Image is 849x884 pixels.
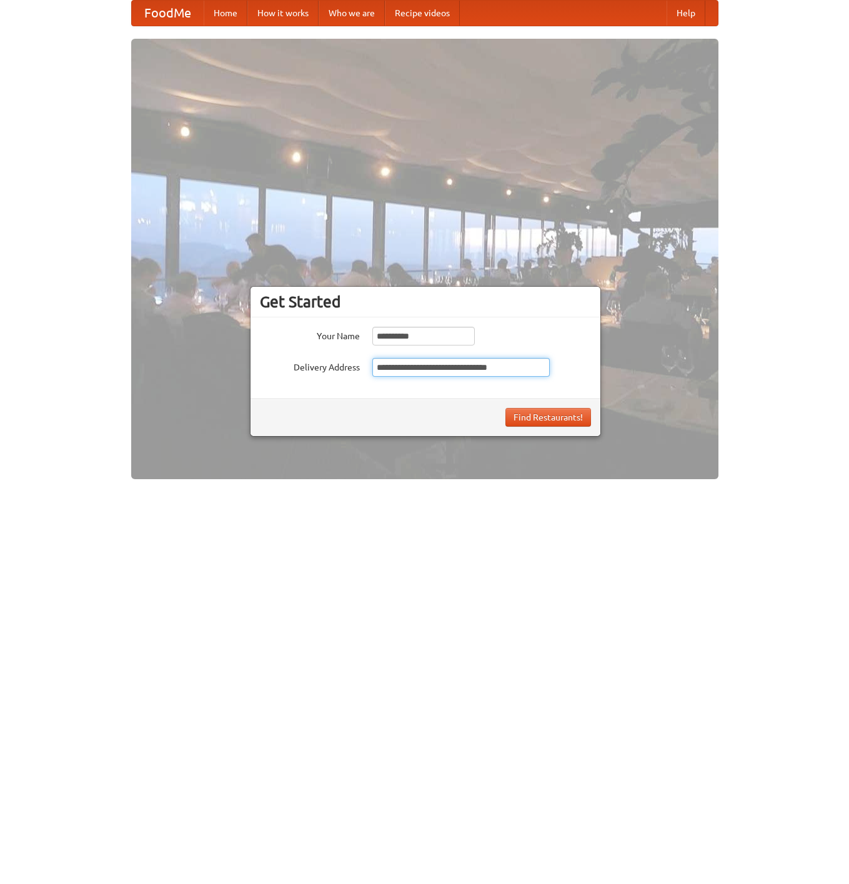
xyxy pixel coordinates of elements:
a: Who we are [319,1,385,26]
button: Find Restaurants! [505,408,591,427]
a: Help [667,1,705,26]
a: How it works [247,1,319,26]
label: Delivery Address [260,358,360,374]
h3: Get Started [260,292,591,311]
a: FoodMe [132,1,204,26]
a: Home [204,1,247,26]
label: Your Name [260,327,360,342]
a: Recipe videos [385,1,460,26]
